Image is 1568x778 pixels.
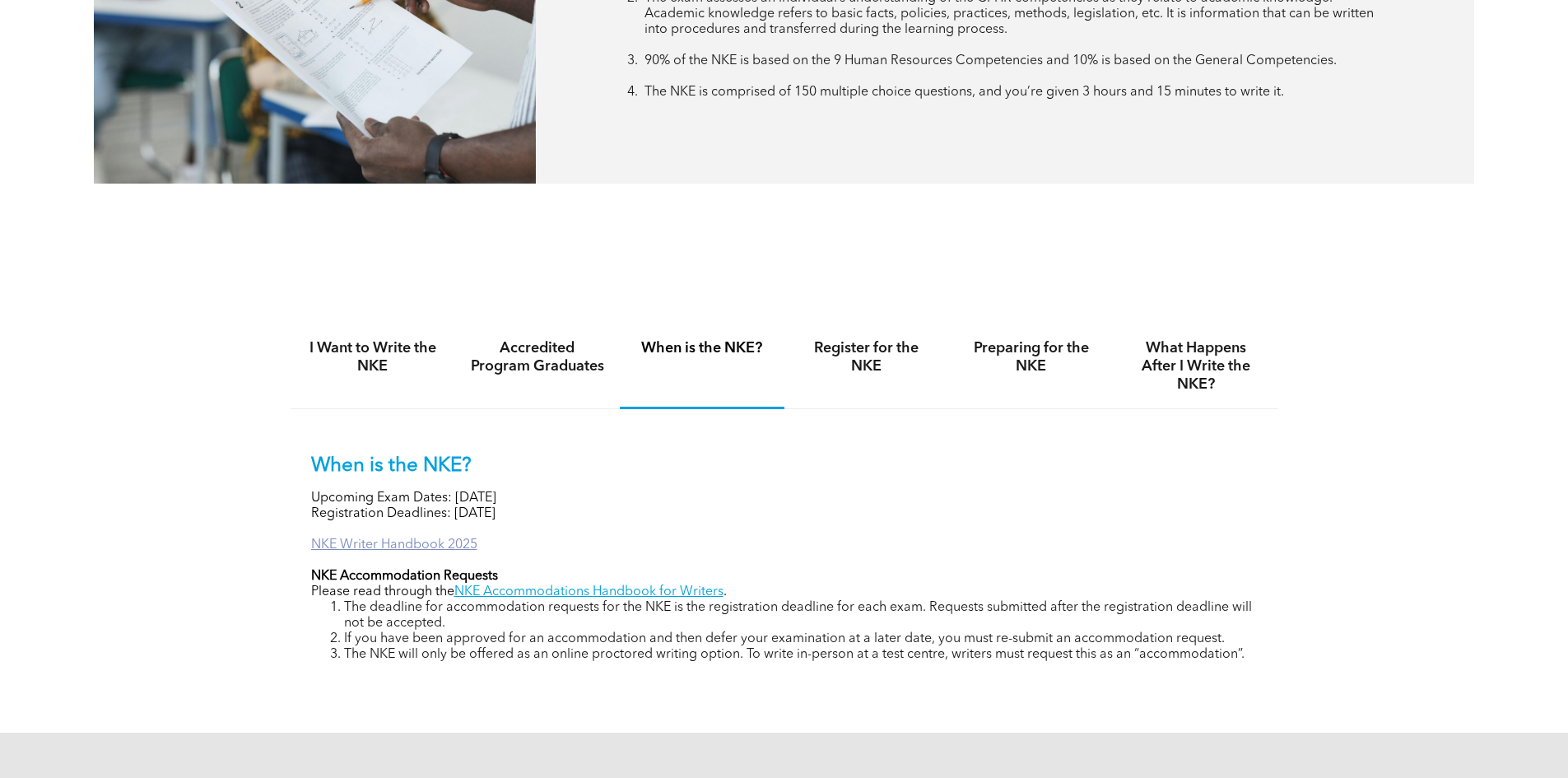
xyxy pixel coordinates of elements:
[311,570,498,583] strong: NKE Accommodation Requests
[305,339,440,375] h4: I Want to Write the NKE
[311,585,1258,600] p: Please read through the .
[964,339,1099,375] h4: Preparing for the NKE
[311,454,1258,478] p: When is the NKE?
[470,339,605,375] h4: Accredited Program Graduates
[311,506,1258,522] p: Registration Deadlines: [DATE]
[344,647,1258,663] li: The NKE will only be offered as an online proctored writing option. To write in-person at a test ...
[644,54,1337,68] span: 90% of the NKE is based on the 9 Human Resources Competencies and 10% is based on the General Com...
[1128,339,1263,394] h4: What Happens After I Write the NKE?
[311,491,1258,506] p: Upcoming Exam Dates: [DATE]
[635,339,770,357] h4: When is the NKE?
[454,585,724,599] a: NKE Accommodations Handbook for Writers
[644,86,1284,99] span: The NKE is comprised of 150 multiple choice questions, and you’re given 3 hours and 15 minutes to...
[344,600,1258,631] li: The deadline for accommodation requests for the NKE is the registration deadline for each exam. R...
[799,339,934,375] h4: Register for the NKE
[311,538,477,552] a: NKE Writer Handbook 2025
[344,631,1258,647] li: If you have been approved for an accommodation and then defer your examination at a later date, y...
